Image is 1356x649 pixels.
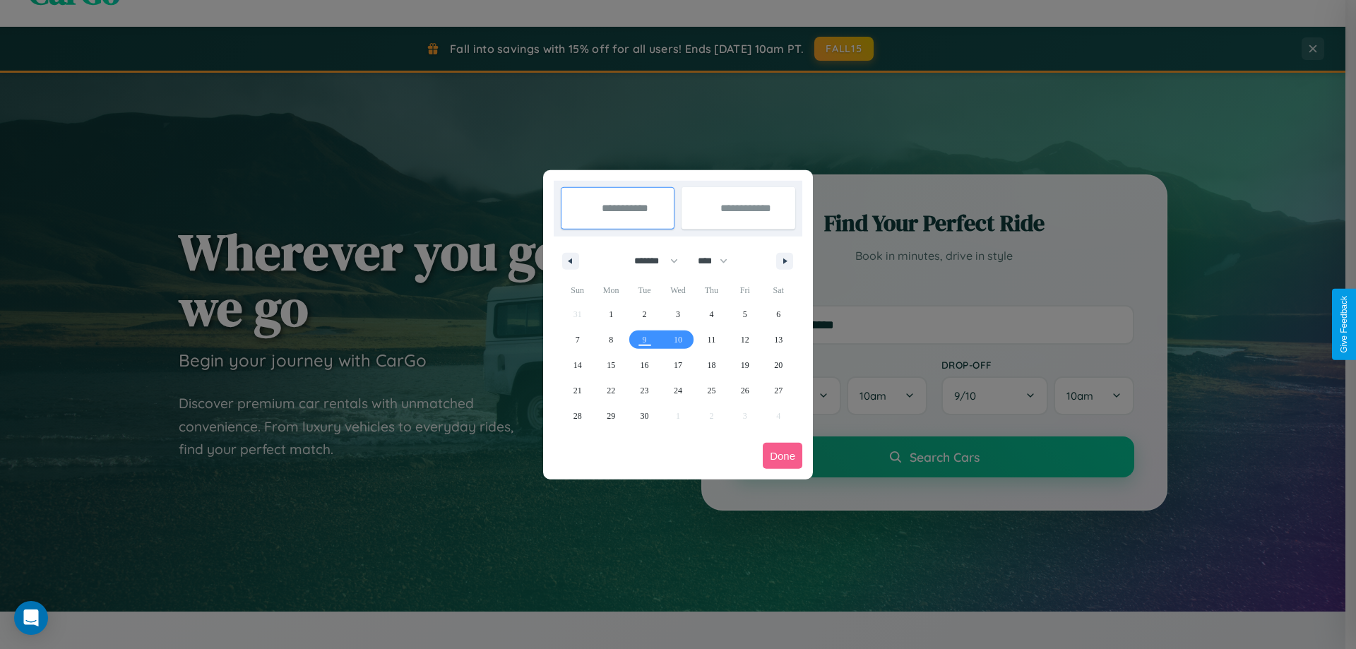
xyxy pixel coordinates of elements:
[728,279,761,302] span: Fri
[661,302,694,327] button: 3
[762,302,795,327] button: 6
[741,327,749,352] span: 12
[594,403,627,429] button: 29
[628,378,661,403] button: 23
[607,378,615,403] span: 22
[661,378,694,403] button: 24
[728,302,761,327] button: 5
[741,378,749,403] span: 26
[707,352,715,378] span: 18
[643,327,647,352] span: 9
[561,279,594,302] span: Sun
[728,352,761,378] button: 19
[674,378,682,403] span: 24
[573,403,582,429] span: 28
[728,378,761,403] button: 26
[743,302,747,327] span: 5
[609,327,613,352] span: 8
[762,279,795,302] span: Sat
[594,327,627,352] button: 8
[643,302,647,327] span: 2
[1339,296,1349,353] div: Give Feedback
[661,279,694,302] span: Wed
[609,302,613,327] span: 1
[628,279,661,302] span: Tue
[762,378,795,403] button: 27
[774,378,783,403] span: 27
[762,327,795,352] button: 13
[594,378,627,403] button: 22
[561,378,594,403] button: 21
[707,378,715,403] span: 25
[607,403,615,429] span: 29
[774,327,783,352] span: 13
[628,352,661,378] button: 16
[594,352,627,378] button: 15
[573,352,582,378] span: 14
[561,327,594,352] button: 7
[763,443,802,469] button: Done
[695,352,728,378] button: 18
[576,327,580,352] span: 7
[695,302,728,327] button: 4
[561,352,594,378] button: 14
[674,327,682,352] span: 10
[628,327,661,352] button: 9
[695,279,728,302] span: Thu
[561,403,594,429] button: 28
[641,352,649,378] span: 16
[607,352,615,378] span: 15
[776,302,780,327] span: 6
[594,279,627,302] span: Mon
[573,378,582,403] span: 21
[674,352,682,378] span: 17
[676,302,680,327] span: 3
[741,352,749,378] span: 19
[762,352,795,378] button: 20
[14,601,48,635] div: Open Intercom Messenger
[728,327,761,352] button: 12
[628,403,661,429] button: 30
[641,378,649,403] span: 23
[709,302,713,327] span: 4
[774,352,783,378] span: 20
[661,352,694,378] button: 17
[594,302,627,327] button: 1
[708,327,716,352] span: 11
[695,378,728,403] button: 25
[661,327,694,352] button: 10
[628,302,661,327] button: 2
[695,327,728,352] button: 11
[641,403,649,429] span: 30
